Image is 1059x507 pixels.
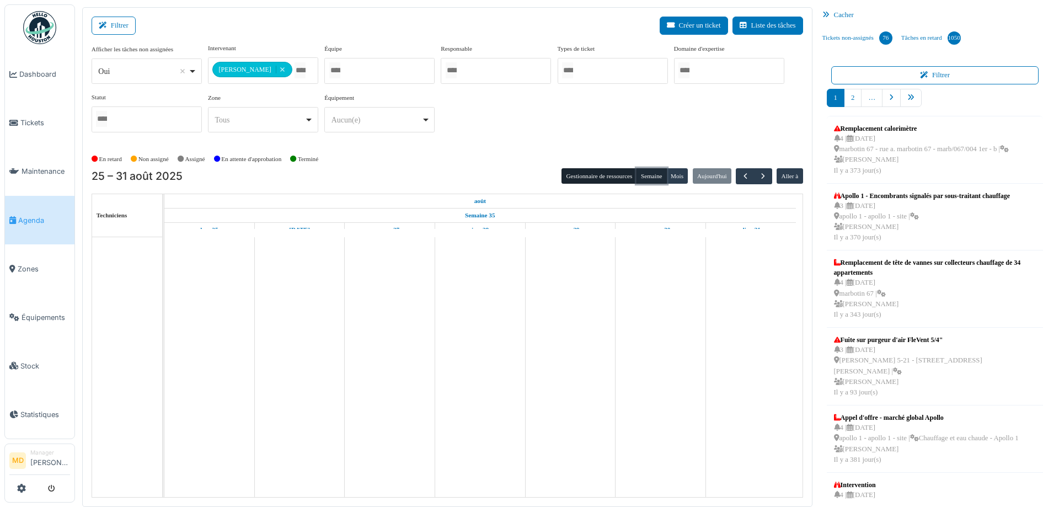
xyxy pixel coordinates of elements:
[831,410,1021,468] a: Appel d'offre - marché global Apollo 4 |[DATE] apollo 1 - apollo 1 - site |Chauffage et eau chaud...
[754,168,772,184] button: Suivant
[637,168,667,184] button: Semaine
[98,66,188,77] div: Oui
[446,62,457,78] input: Tous
[324,93,354,103] label: Équipement
[30,449,70,472] li: [PERSON_NAME]
[834,134,1009,176] div: 4 | [DATE] marbotin 67 - rue a. marbotin 67 - marb/067/004 1er - b | [PERSON_NAME] Il y a 373 jou...
[736,168,754,184] button: Précédent
[96,111,107,127] input: Tous
[92,93,106,102] label: Statut
[5,341,74,390] a: Stock
[185,154,205,164] label: Assigné
[827,89,1044,116] nav: pager
[561,168,637,184] button: Gestionnaire de ressources
[197,223,221,237] a: 25 août 2025
[286,223,313,237] a: 26 août 2025
[92,170,183,183] h2: 25 – 31 août 2025
[5,50,74,99] a: Dashboard
[844,89,862,107] a: 2
[23,11,56,44] img: Badge_color-CXgf-gQk.svg
[831,188,1013,246] a: Apollo 1 - Encombrants signalés par sous-traitant chauffage 3 |[DATE] apollo 1 - apollo 1 - site ...
[834,124,1009,134] div: Remplacement calorimètre
[22,312,70,323] span: Équipements
[18,215,70,226] span: Agenda
[834,423,1019,465] div: 4 | [DATE] apollo 1 - apollo 1 - site | Chauffage et eau chaude - Apollo 1 [PERSON_NAME] Il y a 3...
[818,23,897,53] a: Tickets non-assignés
[648,223,673,237] a: 30 août 2025
[732,17,803,35] button: Liste des tâches
[221,154,281,164] label: En attente d'approbation
[897,23,965,53] a: Tâches en retard
[678,62,689,78] input: Tous
[212,62,292,77] div: [PERSON_NAME]
[5,147,74,196] a: Maintenance
[208,93,221,103] label: Zone
[831,66,1039,84] button: Filtrer
[19,69,70,79] span: Dashboard
[20,361,70,371] span: Stock
[674,44,725,54] label: Domaine d'expertise
[831,332,1039,401] a: Fuite sur purgeur d'air FleVent 5/4" 3 |[DATE] [PERSON_NAME] 5-21 - [STREET_ADDRESS][PERSON_NAME]...
[693,168,731,184] button: Aujourd'hui
[834,191,1010,201] div: Apollo 1 - Encombrants signalés par sous-traitant chauffage
[324,44,342,54] label: Équipe
[834,413,1019,423] div: Appel d'offre - marché global Apollo
[5,244,74,293] a: Zones
[834,201,1010,243] div: 3 | [DATE] apollo 1 - apollo 1 - site | [PERSON_NAME] Il y a 370 jour(s)
[208,44,236,53] label: Intervenant
[20,409,70,420] span: Statistiques
[441,44,472,54] label: Responsable
[5,293,74,341] a: Équipements
[948,31,961,45] div: 1050
[472,194,489,208] a: 25 août 2025
[818,7,1052,23] div: Cacher
[834,277,1036,320] div: 4 | [DATE] marbotin 67 | [PERSON_NAME] Il y a 343 jour(s)
[177,66,188,77] button: Remove item: 'yes'
[558,44,595,54] label: Types de ticket
[215,114,304,126] div: Tous
[20,118,70,128] span: Tickets
[879,31,892,45] div: 76
[831,121,1012,179] a: Remplacement calorimètre 4 |[DATE] marbotin 67 - rue a. marbotin 67 - marb/067/004 1er - b | [PER...
[9,449,70,475] a: MD Manager[PERSON_NAME]
[5,390,74,439] a: Statistiques
[377,223,402,237] a: 27 août 2025
[92,45,173,54] label: Afficher les tâches non assignées
[777,168,803,184] button: Aller à
[468,223,491,237] a: 28 août 2025
[834,345,1036,398] div: 3 | [DATE] [PERSON_NAME] 5-21 - [STREET_ADDRESS][PERSON_NAME] | [PERSON_NAME] Il y a 93 jour(s)
[5,196,74,244] a: Agenda
[92,17,136,35] button: Filtrer
[739,223,763,237] a: 31 août 2025
[5,99,74,147] a: Tickets
[834,258,1036,277] div: Remplacement de tête de vannes sur collecteurs chauffage de 34 appartements
[18,264,70,274] span: Zones
[562,62,573,78] input: Tous
[295,62,306,78] input: Tous
[138,154,169,164] label: Non assigné
[97,212,127,218] span: Techniciens
[462,209,498,222] a: Semaine 35
[558,223,582,237] a: 29 août 2025
[660,17,728,35] button: Créer un ticket
[861,89,882,107] a: …
[834,480,899,490] div: Intervention
[834,335,1036,345] div: Fuite sur purgeur d'air FleVent 5/4"
[276,66,288,73] button: Remove item: '16717'
[9,452,26,469] li: MD
[99,154,122,164] label: En retard
[329,62,340,78] input: Tous
[831,255,1039,323] a: Remplacement de tête de vannes sur collecteurs chauffage de 34 appartements 4 |[DATE] marbotin 67...
[827,89,844,107] a: 1
[666,168,688,184] button: Mois
[331,114,421,126] div: Aucun(e)
[22,166,70,177] span: Maintenance
[298,154,318,164] label: Terminé
[30,449,70,457] div: Manager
